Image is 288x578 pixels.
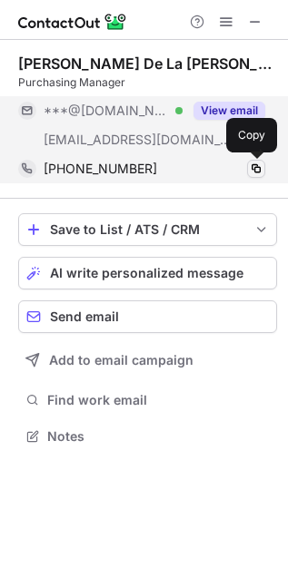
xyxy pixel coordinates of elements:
[18,54,277,73] div: [PERSON_NAME] De La [PERSON_NAME]
[44,161,157,177] span: [PHONE_NUMBER]
[18,74,277,91] div: Purchasing Manager
[18,257,277,289] button: AI write personalized message
[49,353,194,367] span: Add to email campaign
[18,213,277,246] button: save-profile-one-click
[50,266,243,280] span: AI write personalized message
[18,387,277,413] button: Find work email
[47,428,270,445] span: Notes
[47,392,270,408] span: Find work email
[50,222,245,237] div: Save to List / ATS / CRM
[18,344,277,377] button: Add to email campaign
[44,132,233,148] span: [EMAIL_ADDRESS][DOMAIN_NAME]
[194,102,265,120] button: Reveal Button
[18,11,127,33] img: ContactOut v5.3.10
[50,309,119,324] span: Send email
[18,300,277,333] button: Send email
[18,424,277,449] button: Notes
[44,103,169,119] span: ***@[DOMAIN_NAME]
